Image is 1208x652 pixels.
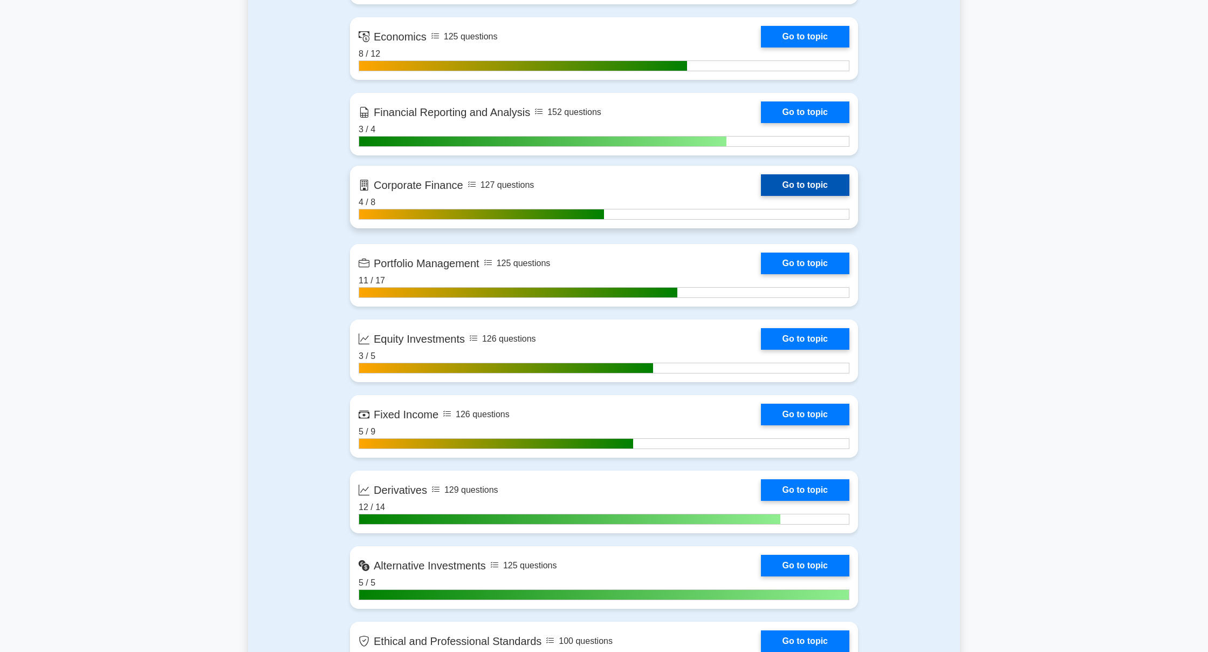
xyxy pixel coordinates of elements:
[761,555,849,576] a: Go to topic
[761,404,849,425] a: Go to topic
[761,26,849,47] a: Go to topic
[761,253,849,274] a: Go to topic
[761,328,849,350] a: Go to topic
[761,630,849,652] a: Go to topic
[761,101,849,123] a: Go to topic
[761,174,849,196] a: Go to topic
[761,479,849,501] a: Go to topic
